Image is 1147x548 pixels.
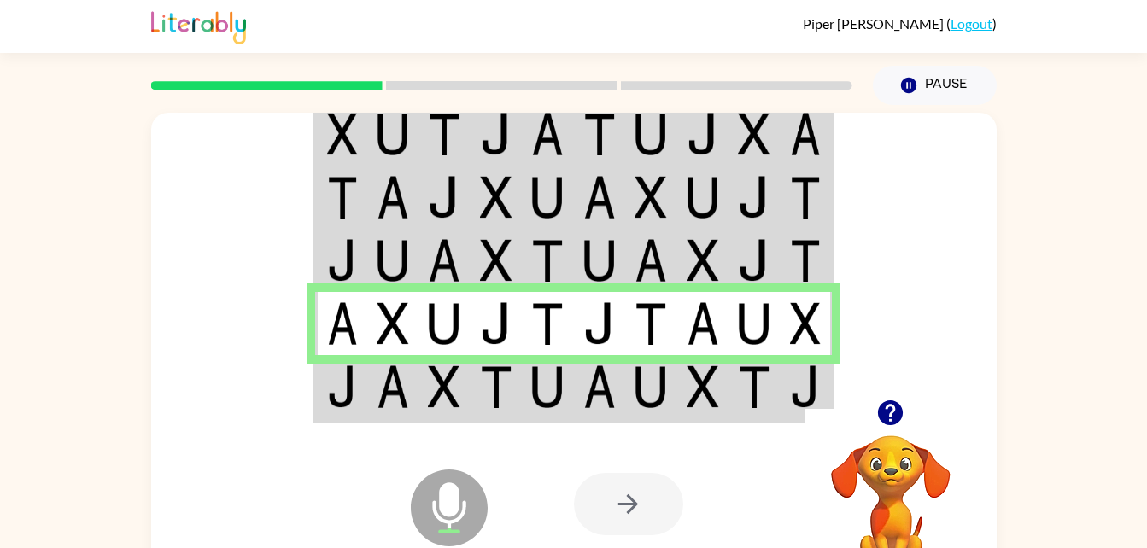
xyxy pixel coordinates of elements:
[687,365,719,408] img: x
[327,176,358,219] img: t
[583,302,616,345] img: j
[428,365,460,408] img: x
[790,239,821,282] img: t
[635,176,667,219] img: x
[803,15,997,32] div: ( )
[583,176,616,219] img: a
[327,113,358,155] img: x
[687,176,719,219] img: u
[480,302,512,345] img: j
[790,365,821,408] img: j
[738,113,770,155] img: x
[327,365,358,408] img: j
[531,239,564,282] img: t
[635,365,667,408] img: u
[635,113,667,155] img: u
[635,239,667,282] img: a
[480,176,512,219] img: x
[790,113,821,155] img: a
[738,365,770,408] img: t
[687,239,719,282] img: x
[428,302,460,345] img: u
[377,365,409,408] img: a
[687,113,719,155] img: j
[531,302,564,345] img: t
[873,66,997,105] button: Pause
[428,176,460,219] img: j
[583,239,616,282] img: u
[531,176,564,219] img: u
[687,302,719,345] img: a
[531,113,564,155] img: a
[151,7,246,44] img: Literably
[803,15,946,32] span: Piper [PERSON_NAME]
[428,113,460,155] img: t
[738,302,770,345] img: u
[327,239,358,282] img: j
[635,302,667,345] img: t
[480,113,512,155] img: j
[377,113,409,155] img: u
[428,239,460,282] img: a
[377,302,409,345] img: x
[531,365,564,408] img: u
[377,176,409,219] img: a
[951,15,992,32] a: Logout
[738,239,770,282] img: j
[790,176,821,219] img: t
[480,239,512,282] img: x
[583,113,616,155] img: t
[790,302,821,345] img: x
[327,302,358,345] img: a
[480,365,512,408] img: t
[583,365,616,408] img: a
[377,239,409,282] img: u
[738,176,770,219] img: j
